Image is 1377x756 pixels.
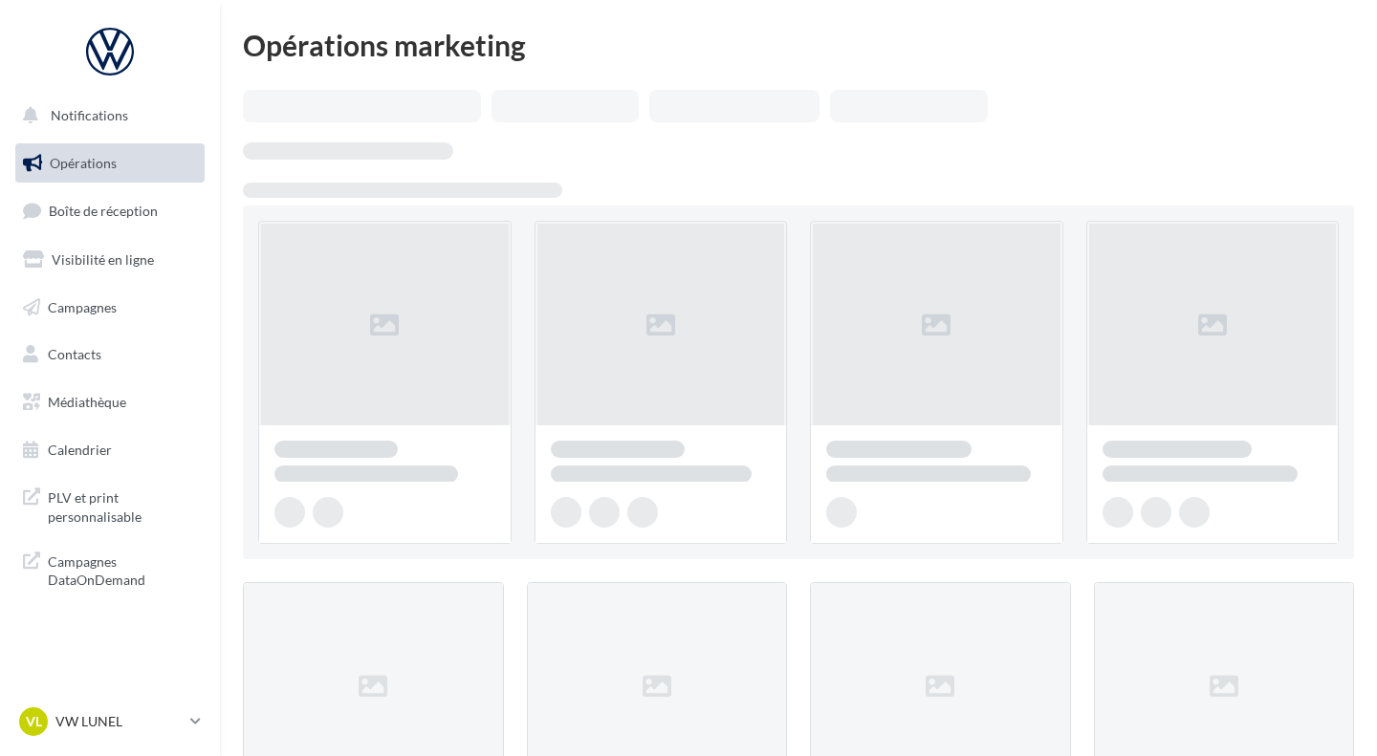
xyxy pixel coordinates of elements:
[48,298,117,314] span: Campagnes
[49,203,158,219] span: Boîte de réception
[48,346,101,362] span: Contacts
[50,155,117,171] span: Opérations
[48,549,197,590] span: Campagnes DataOnDemand
[11,240,208,280] a: Visibilité en ligne
[52,251,154,268] span: Visibilité en ligne
[11,382,208,422] a: Médiathèque
[48,394,126,410] span: Médiathèque
[51,107,128,123] span: Notifications
[11,335,208,375] a: Contacts
[48,485,197,526] span: PLV et print personnalisable
[11,288,208,328] a: Campagnes
[11,190,208,231] a: Boîte de réception
[11,430,208,470] a: Calendrier
[15,703,205,740] a: VL VW LUNEL
[11,541,208,597] a: Campagnes DataOnDemand
[243,31,1354,59] div: Opérations marketing
[55,712,183,731] p: VW LUNEL
[11,477,208,533] a: PLV et print personnalisable
[11,96,201,136] button: Notifications
[26,712,42,731] span: VL
[48,442,112,458] span: Calendrier
[11,143,208,184] a: Opérations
